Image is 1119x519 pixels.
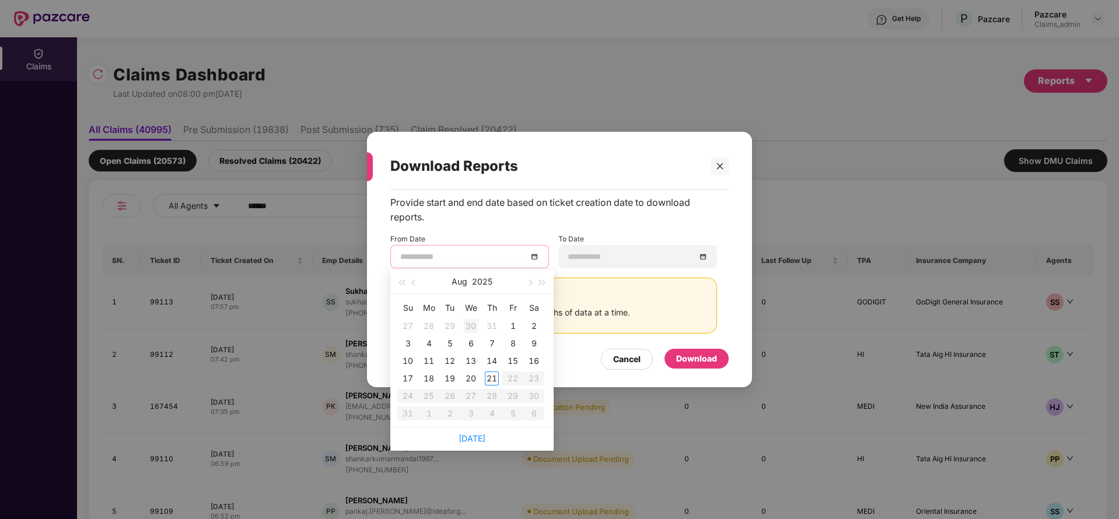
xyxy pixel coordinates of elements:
span: close [716,162,724,170]
td: 2025-08-20 [460,370,481,387]
div: 1 [506,319,520,333]
td: 2025-08-19 [439,370,460,387]
div: To Date [558,234,717,268]
td: 2025-07-29 [439,317,460,335]
div: 12 [443,354,457,368]
button: Aug [452,270,467,293]
td: 2025-08-16 [523,352,544,370]
div: 27 [401,319,415,333]
div: 28 [422,319,436,333]
div: 8 [506,336,520,350]
div: 19 [443,371,457,385]
td: 2025-08-06 [460,335,481,352]
td: 2025-08-17 [397,370,418,387]
th: Sa [523,299,544,317]
td: 2025-07-27 [397,317,418,335]
td: 2025-08-03 [397,335,418,352]
td: 2025-08-08 [502,335,523,352]
div: 20 [464,371,478,385]
div: 7 [485,336,499,350]
div: 3 [401,336,415,350]
div: 5 [443,336,457,350]
th: We [460,299,481,317]
div: Download [676,352,717,365]
button: 2025 [472,270,492,293]
div: 21 [485,371,499,385]
div: 16 [527,354,541,368]
div: Cancel [613,353,641,366]
td: 2025-08-18 [418,370,439,387]
div: 2 [527,319,541,333]
div: 14 [485,354,499,368]
td: 2025-08-21 [481,370,502,387]
td: 2025-08-01 [502,317,523,335]
div: 10 [401,354,415,368]
td: 2025-07-31 [481,317,502,335]
div: 17 [401,371,415,385]
td: 2025-08-04 [418,335,439,352]
td: 2025-08-02 [523,317,544,335]
div: 15 [506,354,520,368]
div: Download Reports [390,143,701,189]
th: Su [397,299,418,317]
div: 18 [422,371,436,385]
th: Th [481,299,502,317]
div: 6 [464,336,478,350]
td: 2025-08-14 [481,352,502,370]
div: 11 [422,354,436,368]
a: [DATE] [459,433,485,443]
div: 9 [527,336,541,350]
td: 2025-08-15 [502,352,523,370]
th: Fr [502,299,523,317]
div: Provide start and end date based on ticket creation date to download reports. [390,195,717,225]
td: 2025-07-28 [418,317,439,335]
div: 13 [464,354,478,368]
td: 2025-08-13 [460,352,481,370]
div: 31 [485,319,499,333]
th: Tu [439,299,460,317]
td: 2025-08-07 [481,335,502,352]
div: 29 [443,319,457,333]
td: 2025-08-10 [397,352,418,370]
td: 2025-08-11 [418,352,439,370]
div: From Date [390,234,549,268]
th: Mo [418,299,439,317]
td: 2025-08-09 [523,335,544,352]
td: 2025-08-05 [439,335,460,352]
td: 2025-08-12 [439,352,460,370]
div: 30 [464,319,478,333]
td: 2025-07-30 [460,317,481,335]
div: 4 [422,336,436,350]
